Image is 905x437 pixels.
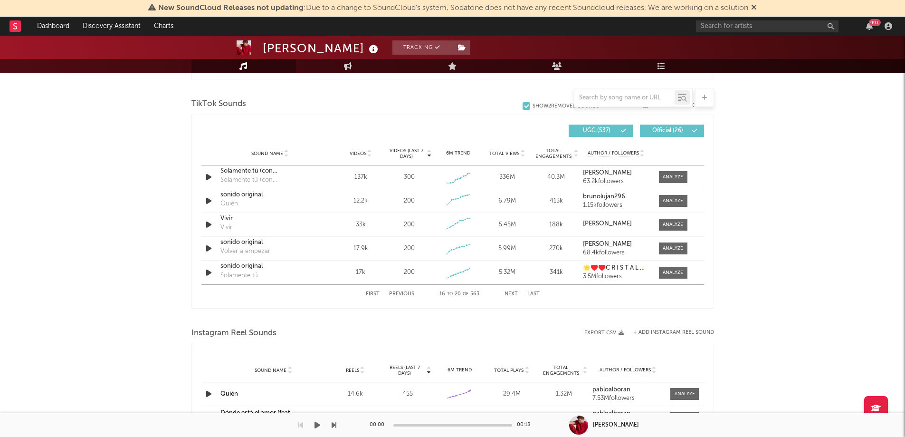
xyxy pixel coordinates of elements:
[332,389,379,399] div: 14.6k
[220,190,320,200] a: sonido original
[593,421,639,429] div: [PERSON_NAME]
[600,367,651,373] span: Author / Followers
[350,151,366,156] span: Videos
[583,202,649,209] div: 1.15k followers
[339,244,383,253] div: 17.9k
[404,196,415,206] div: 200
[339,173,383,182] div: 137k
[583,273,649,280] div: 3.5M followers
[485,268,529,277] div: 5.32M
[485,173,529,182] div: 336M
[158,4,748,12] span: : Due to a change to SoundCloud's system, Sodatone does not have any recent Soundcloud releases. ...
[76,17,147,36] a: Discovery Assistant
[220,391,238,397] a: Quién
[869,19,881,26] div: 99 +
[540,365,582,376] span: Total Engagements
[485,220,529,230] div: 5.45M
[404,220,415,230] div: 200
[191,328,276,339] span: Instagram Reel Sounds
[592,387,664,393] a: pabloalboran
[624,330,714,335] div: + Add Instagram Reel Sound
[583,250,649,256] div: 68.4k followers
[583,221,632,227] strong: [PERSON_NAME]
[592,395,664,402] div: 7.53M followers
[575,128,619,134] span: UGC ( 537 )
[583,170,632,176] strong: [PERSON_NAME]
[387,148,426,159] span: Videos (last 7 days)
[583,178,649,185] div: 63.2k followers
[220,199,238,209] div: Quién
[517,419,536,431] div: 00:18
[583,241,649,248] a: [PERSON_NAME]
[220,271,258,281] div: Solamente tú
[592,387,630,393] strong: pabloalboran
[696,20,838,32] input: Search for artists
[534,268,578,277] div: 341k
[389,291,414,297] button: Previous
[583,170,649,176] a: [PERSON_NAME]
[534,220,578,230] div: 188k
[574,94,675,102] input: Search by song name or URL
[30,17,76,36] a: Dashboard
[158,4,304,12] span: New SoundCloud Releases not updating
[404,173,415,182] div: 300
[569,125,633,137] button: UGC(537)
[488,389,535,399] div: 29.4M
[220,262,320,271] a: sonido original
[592,410,630,417] strong: pabloalboran
[584,330,624,336] button: Export CSV
[339,268,383,277] div: 17k
[384,389,431,399] div: 455
[220,166,320,176] a: Solamente tú (con [PERSON_NAME]) [En Directo]
[220,214,320,223] div: Vivir
[646,128,690,134] span: Official ( 26 )
[485,244,529,253] div: 5.99M
[220,223,232,233] div: Vivir
[220,175,320,185] div: Solamente tú (con [PERSON_NAME]) - En Directo
[592,410,664,417] a: pabloalboran
[494,368,524,373] span: Total Plays
[147,17,180,36] a: Charts
[436,150,480,157] div: 6M Trend
[404,244,415,253] div: 200
[436,367,484,374] div: 6M Trend
[540,389,588,399] div: 1.32M
[463,292,468,296] span: of
[404,268,415,277] div: 200
[339,220,383,230] div: 33k
[489,151,519,156] span: Total Views
[583,194,649,200] a: brunolujan296
[485,196,529,206] div: 6.79M
[263,40,381,56] div: [PERSON_NAME]
[583,265,663,271] strong: 🌟♥️♥️C R I S T A L ♥️♥️🌟
[534,196,578,206] div: 413k
[339,196,383,206] div: 12.2k
[583,265,649,272] a: 🌟♥️♥️C R I S T A L ♥️♥️🌟
[534,244,578,253] div: 270k
[583,241,632,247] strong: [PERSON_NAME]
[433,289,486,300] div: 16 20 563
[220,238,320,247] a: sonido original
[366,291,380,297] button: First
[251,151,283,156] span: Sound Name
[255,368,286,373] span: Sound Name
[346,368,359,373] span: Reels
[220,247,270,256] div: Volver a empezar
[447,292,453,296] span: to
[588,150,639,156] span: Author / Followers
[527,291,540,297] button: Last
[384,365,426,376] span: Reels (last 7 days)
[220,410,292,426] a: Dónde está el amor (feat. [PERSON_NAME] & Joy)
[640,125,704,137] button: Official(26)
[866,22,873,30] button: 99+
[633,330,714,335] button: + Add Instagram Reel Sound
[583,194,625,200] strong: brunolujan296
[534,173,578,182] div: 40.3M
[751,4,757,12] span: Dismiss
[534,148,572,159] span: Total Engagements
[370,419,389,431] div: 00:00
